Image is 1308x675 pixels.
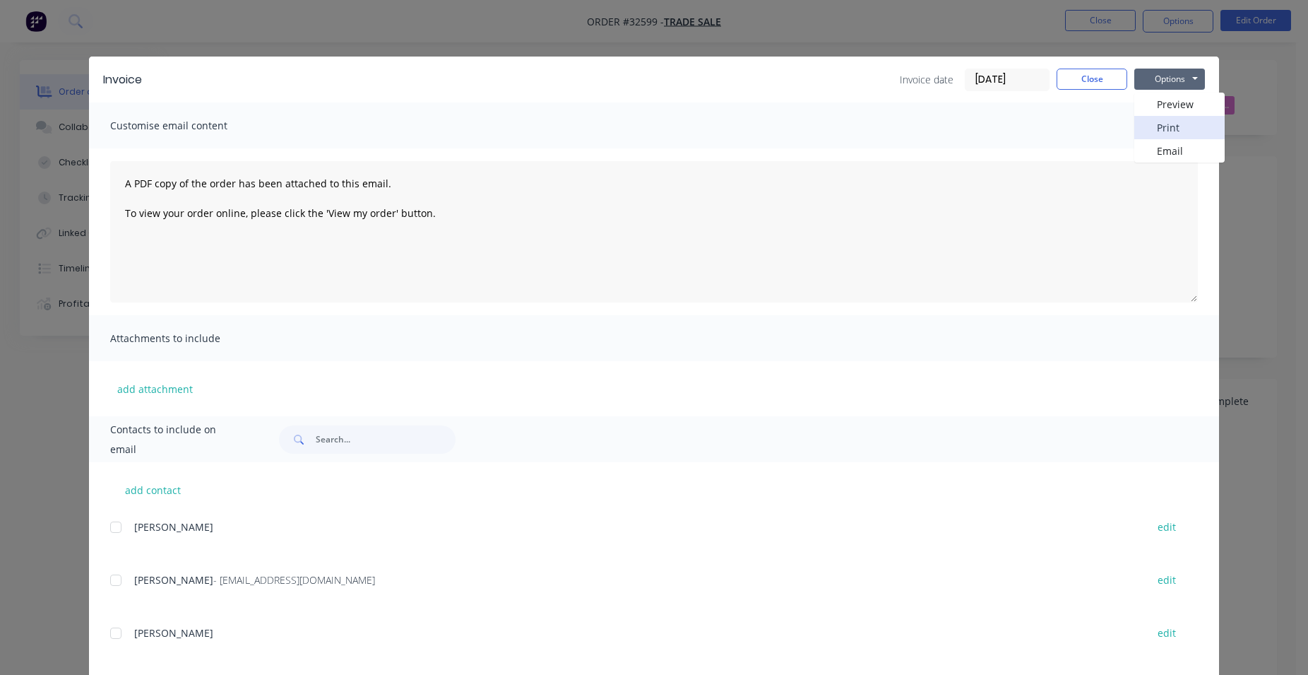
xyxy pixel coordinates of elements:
span: [PERSON_NAME] [134,573,213,587]
button: edit [1149,623,1184,642]
button: Close [1057,69,1127,90]
button: Preview [1134,93,1225,116]
button: Print [1134,116,1225,139]
textarea: A PDF copy of the order has been attached to this email. To view your order online, please click ... [110,161,1198,303]
button: Options [1134,69,1205,90]
button: edit [1149,517,1184,536]
span: - [EMAIL_ADDRESS][DOMAIN_NAME] [213,573,375,587]
span: Contacts to include on email [110,420,244,459]
span: Customise email content [110,116,266,136]
div: Invoice [103,71,142,88]
span: [PERSON_NAME] [134,626,213,640]
button: add attachment [110,378,200,399]
button: edit [1149,570,1184,589]
span: Attachments to include [110,329,266,348]
button: Email [1134,139,1225,163]
span: [PERSON_NAME] [134,520,213,534]
button: add contact [110,479,195,500]
span: Invoice date [900,72,953,87]
input: Search... [316,425,456,454]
